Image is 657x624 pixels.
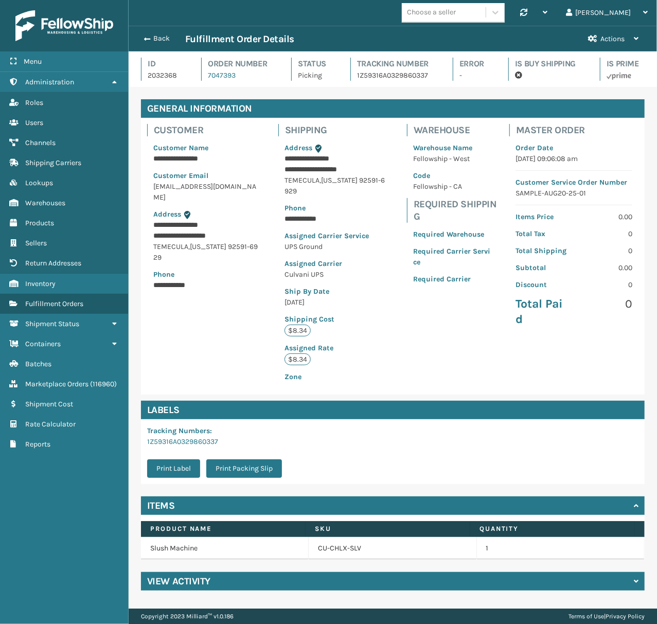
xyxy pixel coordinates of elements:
p: Items Price [516,211,568,222]
span: Menu [24,57,42,66]
span: Inventory [25,279,56,288]
a: Privacy Policy [606,613,645,620]
span: Rate Calculator [25,420,76,429]
span: Sellers [25,239,47,247]
span: Shipment Cost [25,400,73,408]
h4: Labels [141,401,645,419]
p: Total Shipping [516,245,568,256]
label: Product Name [150,524,296,533]
p: Assigned Rate [285,343,388,353]
p: 0.00 [580,262,632,273]
h4: Id [148,58,183,70]
span: Shipping Carriers [25,158,81,167]
p: Fellowship - West [413,153,491,164]
span: Products [25,219,54,227]
span: Shipment Status [25,319,79,328]
p: Assigned Carrier [285,258,388,269]
span: TEMECULA [153,242,188,251]
p: Ship By Date [285,286,388,297]
span: Lookups [25,179,53,187]
p: Picking [298,70,332,81]
span: Roles [25,98,43,107]
h4: Is Prime [607,58,645,70]
p: Phone [285,203,388,213]
span: [US_STATE] [321,176,358,185]
h4: Error [459,58,490,70]
h4: Required Shipping [414,198,497,223]
p: 0.00 [580,211,632,222]
p: [DATE] 09:06:08 am [516,153,632,164]
span: Actions [600,34,625,43]
span: Address [153,210,181,219]
button: Back [138,34,185,43]
span: , [319,176,321,185]
span: Containers [25,340,61,348]
img: logo [15,10,113,41]
p: [EMAIL_ADDRESS][DOMAIN_NAME] [153,181,260,203]
span: [US_STATE] [190,242,226,251]
h4: Shipping [285,124,395,136]
a: Terms of Use [569,613,604,620]
p: Zone [285,371,388,382]
p: [DATE] [285,297,388,308]
p: 2032368 [148,70,183,81]
label: SKU [315,524,460,533]
span: Address [285,144,312,152]
p: Total Tax [516,228,568,239]
span: Reports [25,440,50,449]
p: Customer Email [153,170,260,181]
span: Marketplace Orders [25,380,88,388]
a: 1Z59316A0329860337 [147,437,218,446]
span: Administration [25,78,74,86]
h4: View Activity [147,575,210,587]
a: CU-CHLX-SLV [318,543,361,554]
p: Required Warehouse [413,229,491,240]
p: SAMPLE-AUG20-25-01 [516,188,632,199]
div: | [569,609,645,624]
p: Assigned Carrier Service [285,230,388,241]
span: , [188,242,190,251]
span: Users [25,118,43,127]
p: Discount [516,279,568,290]
button: Print Packing Slip [206,459,282,478]
p: 0 [580,228,632,239]
h4: General Information [141,99,645,118]
p: Code [413,170,491,181]
p: Phone [153,269,260,280]
p: Shipping Cost [285,314,388,325]
p: $8.34 [285,325,311,336]
h4: Warehouse [414,124,497,136]
p: 0 [580,296,632,312]
p: - [459,70,490,81]
span: TEMECULA [285,176,319,185]
h3: Fulfillment Order Details [185,33,294,45]
p: Order Date [516,142,632,153]
button: Actions [579,26,648,51]
p: Copyright 2023 Milliard™ v 1.0.186 [141,609,234,624]
p: Required Carrier Service [413,246,491,268]
span: Tracking Numbers : [147,426,212,435]
span: Channels [25,138,56,147]
p: Culvani UPS [285,269,388,280]
div: Choose a seller [407,7,456,18]
p: Fellowship - CA [413,181,491,192]
span: Batches [25,360,51,368]
p: Customer Name [153,142,260,153]
h4: Master Order [516,124,638,136]
h4: Customer [154,124,266,136]
span: ( 116960 ) [90,380,117,388]
td: 1 [477,537,645,560]
h4: Is Buy Shipping [515,58,581,70]
a: 7047393 [208,71,236,80]
h4: Order Number [208,58,273,70]
h4: Tracking Number [357,58,434,70]
p: Customer Service Order Number [516,177,632,188]
p: UPS Ground [285,241,388,252]
p: Total Paid [516,296,568,327]
p: 0 [580,279,632,290]
p: 1Z59316A0329860337 [357,70,434,81]
td: Slush Machine [141,537,309,560]
label: Quantity [480,524,625,533]
p: Required Carrier [413,274,491,284]
span: Warehouses [25,199,65,207]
